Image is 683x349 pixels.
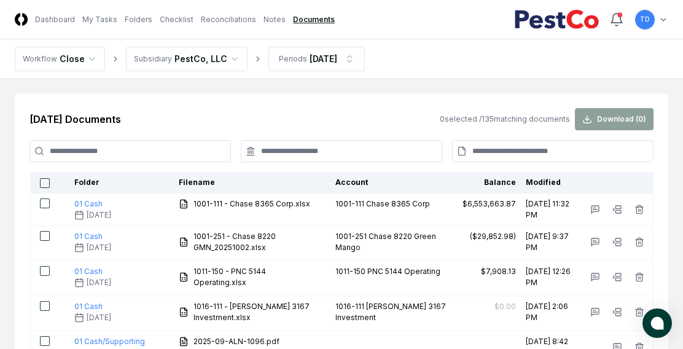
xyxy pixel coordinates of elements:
div: Subsidiary [134,53,172,65]
div: 1016-111 [PERSON_NAME] 3167 Investment [335,301,448,323]
nav: breadcrumb [15,47,365,71]
span: 1016-111 - [PERSON_NAME] 3167 Investment.xlsx [193,301,311,323]
button: Periods[DATE] [268,47,365,71]
a: 1011-150 - PNC 5144 Operating.xlsx [179,266,326,288]
a: Checklist [160,14,193,25]
a: 2025-09-ALN-1096.pdf [179,336,294,347]
span: TD [640,15,650,24]
div: 1001-111 Chase 8365 Corp [335,198,448,210]
div: $0.00 [494,301,516,312]
div: 1011-150 PNC 5144 Operating [335,266,448,277]
a: My Tasks [82,14,117,25]
button: TD [634,9,656,31]
div: 0 selected / 135 matching documents [440,114,570,125]
img: PestCo logo [514,10,599,29]
div: ($29,852.98) [470,231,516,242]
a: 1001-111 - Chase 8365 Corp.xlsx [179,198,325,210]
a: 01 Cash [74,267,103,276]
a: Notes [263,14,286,25]
div: $6,553,663.87 [462,198,516,210]
div: 1001-251 Chase 8220 Green Mango [335,231,448,253]
td: [DATE] 11:32 PM [521,194,579,226]
th: Account [330,172,453,194]
img: Logo [15,13,28,26]
div: [DATE] [74,242,169,253]
div: [DATE] [310,52,337,65]
div: $7,908.13 [481,266,516,277]
td: [DATE] 2:06 PM [521,296,579,331]
a: Dashboard [35,14,75,25]
span: 1001-251 - Chase 8220 GMN_20251002.xlsx [193,231,311,253]
td: [DATE] 12:26 PM [521,261,579,296]
span: 2025-09-ALN-1096.pdf [193,336,279,347]
a: 1001-251 - Chase 8220 GMN_20251002.xlsx [179,231,326,253]
a: Folders [125,14,152,25]
div: [DATE] [74,210,169,221]
div: Workflow [23,53,57,65]
th: Modified [521,172,579,194]
a: 1016-111 - [PERSON_NAME] 3167 Investment.xlsx [179,301,326,323]
h2: [DATE] Documents [29,112,121,127]
button: atlas-launcher [642,308,672,338]
span: 1001-111 - Chase 8365 Corp.xlsx [193,198,310,210]
th: Balance [453,172,521,194]
a: 01 Cash [74,302,103,311]
div: [DATE] [74,277,169,288]
td: [DATE] 9:37 PM [521,226,579,261]
div: [DATE] [74,312,169,323]
div: Periods [279,53,307,65]
a: Documents [293,14,335,25]
th: Filename [174,172,331,194]
a: 01 Cash [74,232,103,241]
th: Folder [69,172,174,194]
span: 1011-150 - PNC 5144 Operating.xlsx [193,266,311,288]
a: 01 Cash [74,199,103,208]
a: Reconciliations [201,14,256,25]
